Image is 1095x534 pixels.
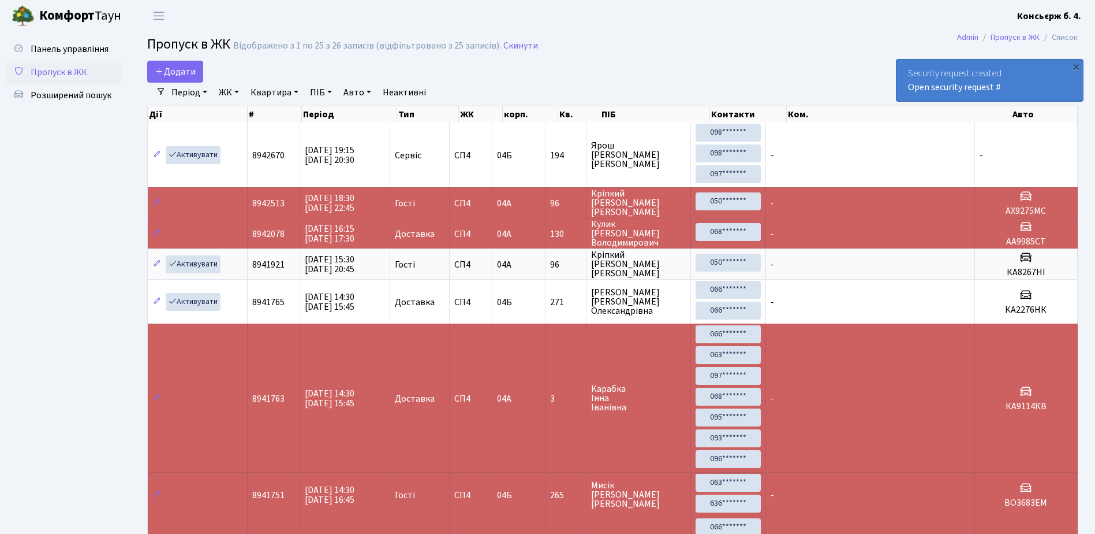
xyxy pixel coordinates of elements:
[305,222,354,245] span: [DATE] 16:15 [DATE] 17:30
[550,199,581,208] span: 96
[454,260,487,269] span: СП4
[246,83,303,102] a: Квартира
[896,60,1083,101] div: Security request created
[395,298,435,307] span: Доставка
[147,61,203,83] a: Додати
[252,197,285,210] span: 8942513
[591,189,686,217] span: Кріпкий [PERSON_NAME] [PERSON_NAME]
[305,291,354,313] span: [DATE] 14:30 [DATE] 15:45
[395,229,435,239] span: Доставка
[454,151,487,160] span: СП4
[558,106,600,123] th: Кв.
[397,106,458,123] th: Тип
[305,192,354,214] span: [DATE] 18:30 [DATE] 22:45
[771,489,774,502] span: -
[503,106,558,123] th: корп.
[550,229,581,239] span: 130
[155,65,196,78] span: Додати
[454,199,487,208] span: СП4
[600,106,710,123] th: ПІБ
[395,491,415,500] span: Гості
[497,149,512,162] span: 04Б
[787,106,1011,123] th: Ком.
[6,61,121,84] a: Пропуск в ЖК
[497,228,511,240] span: 04А
[252,296,285,309] span: 8941765
[6,84,121,107] a: Розширений пошук
[166,293,221,311] a: Активувати
[497,296,512,309] span: 04Б
[591,288,686,316] span: [PERSON_NAME] [PERSON_NAME] Олександрівна
[550,260,581,269] span: 96
[12,5,35,28] img: logo.png
[771,149,774,162] span: -
[1017,9,1081,23] a: Консьєрж б. 4.
[497,489,512,502] span: 04Б
[591,384,686,412] span: Карабка Інна Іванівна
[1017,10,1081,23] b: Консьєрж б. 4.
[339,83,376,102] a: Авто
[771,296,774,309] span: -
[980,305,1072,316] h5: КА2276НК
[167,83,212,102] a: Період
[302,106,397,123] th: Період
[497,392,511,405] span: 04А
[378,83,431,102] a: Неактивні
[305,387,354,410] span: [DATE] 14:30 [DATE] 15:45
[771,258,774,271] span: -
[31,43,109,55] span: Панель управління
[503,40,538,51] a: Скинути
[459,106,503,123] th: ЖК
[908,81,1001,94] a: Open security request #
[147,34,230,54] span: Пропуск в ЖК
[454,229,487,239] span: СП4
[31,66,87,79] span: Пропуск в ЖК
[771,392,774,405] span: -
[144,6,173,25] button: Переключити навігацію
[395,394,435,403] span: Доставка
[497,197,511,210] span: 04А
[233,40,501,51] div: Відображено з 1 по 25 з 26 записів (відфільтровано з 25 записів).
[454,298,487,307] span: СП4
[252,228,285,240] span: 8942078
[39,6,95,25] b: Комфорт
[252,392,285,405] span: 8941763
[980,267,1072,278] h5: КА8267НІ
[591,250,686,278] span: Кріпкий [PERSON_NAME] [PERSON_NAME]
[550,491,581,500] span: 265
[252,489,285,502] span: 8941751
[148,106,248,123] th: Дії
[980,236,1072,247] h5: АА9985СТ
[395,260,415,269] span: Гості
[1011,106,1078,123] th: Авто
[252,258,285,271] span: 8941921
[497,258,511,271] span: 04А
[591,141,686,169] span: Ярош [PERSON_NAME] [PERSON_NAME]
[6,38,121,61] a: Панель управління
[305,484,354,506] span: [DATE] 14:30 [DATE] 16:45
[31,89,111,102] span: Розширений пошук
[591,481,686,509] span: Мисік [PERSON_NAME] [PERSON_NAME]
[166,255,221,273] a: Активувати
[305,144,354,166] span: [DATE] 19:15 [DATE] 20:30
[771,197,774,210] span: -
[454,394,487,403] span: СП4
[395,199,415,208] span: Гості
[305,253,354,276] span: [DATE] 15:30 [DATE] 20:45
[1070,61,1082,72] div: ×
[252,149,285,162] span: 8942670
[550,394,581,403] span: 3
[550,151,581,160] span: 194
[980,498,1072,509] h5: ВО3683ЕМ
[980,149,983,162] span: -
[39,6,121,26] span: Таун
[454,491,487,500] span: СП4
[591,220,686,247] span: Кулик [PERSON_NAME] Володимирович
[166,146,221,164] a: Активувати
[550,298,581,307] span: 271
[395,151,421,160] span: Сервіс
[710,106,787,123] th: Контакти
[214,83,244,102] a: ЖК
[980,206,1072,217] h5: АХ9275МС
[980,401,1072,412] h5: КА9114КВ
